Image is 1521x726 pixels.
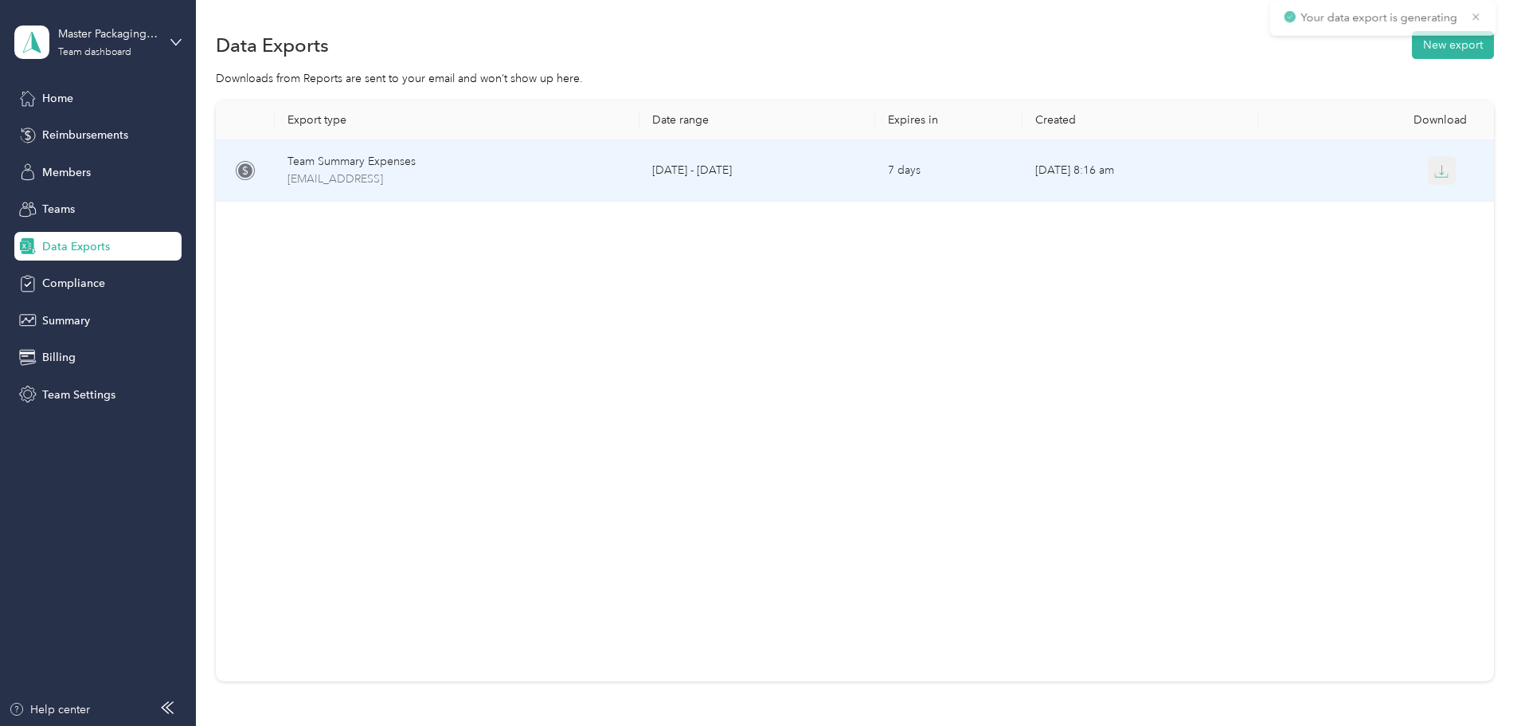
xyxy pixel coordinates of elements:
[1432,637,1521,726] iframe: Everlance-gr Chat Button Frame
[639,140,875,202] td: [DATE] - [DATE]
[1022,140,1258,202] td: [DATE] 8:16 am
[875,140,1022,202] td: 7 days
[9,701,90,718] button: Help center
[58,48,131,57] div: Team dashboard
[42,238,110,255] span: Data Exports
[42,349,76,366] span: Billing
[216,70,1494,87] div: Downloads from Reports are sent to your email and won’t show up here.
[42,164,91,181] span: Members
[287,153,627,171] div: Team Summary Expenses
[42,387,115,403] span: Team Settings
[639,100,875,140] th: Date range
[1271,113,1481,127] div: Download
[42,90,73,107] span: Home
[875,100,1022,140] th: Expires in
[1412,31,1494,59] button: New export
[42,127,128,143] span: Reimbursements
[42,312,90,329] span: Summary
[287,171,627,188] span: team-summary-rhouston@mpi-tulsa.com-expenses-2025-08-01-2025-08-29.csv
[42,275,105,292] span: Compliance
[42,201,75,218] span: Teams
[1022,100,1258,140] th: Created
[216,37,329,53] h1: Data Exports
[275,100,639,140] th: Export type
[58,26,158,42] div: Master Packaging Inc. - [GEOGRAPHIC_DATA]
